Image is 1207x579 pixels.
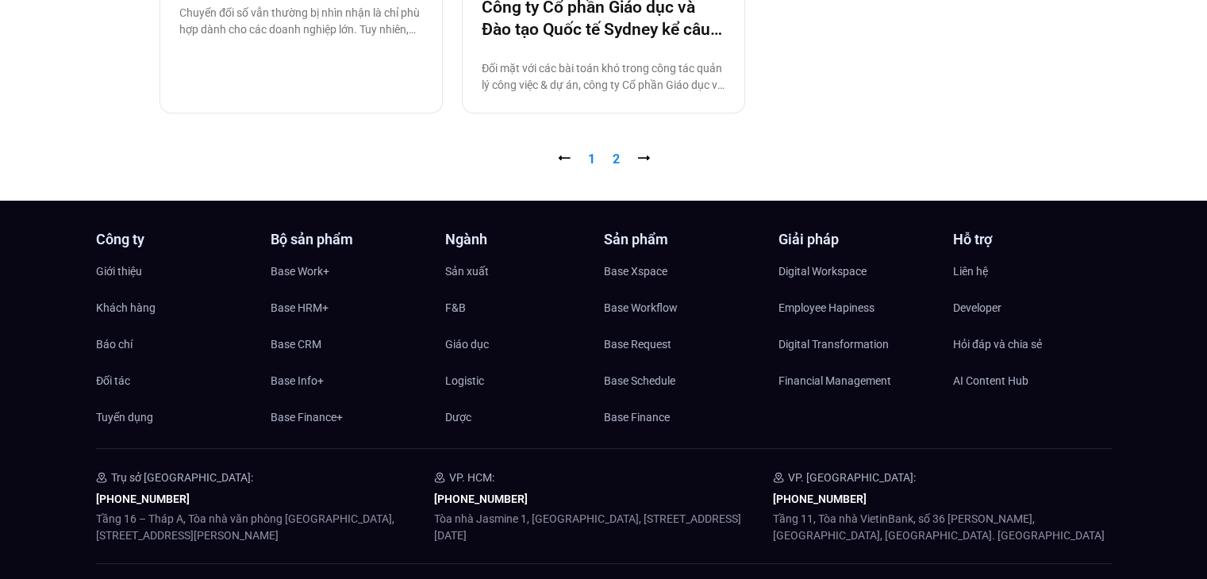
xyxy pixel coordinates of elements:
[778,296,937,320] a: Employee Hapiness
[445,332,604,356] a: Giáo dục
[271,296,329,320] span: Base HRM+
[953,259,988,283] span: Liên hệ
[637,151,650,167] span: ⭢
[96,232,255,247] h4: Công ty
[953,369,1112,393] a: AI Content Hub
[96,259,142,283] span: Giới thiệu
[96,296,255,320] a: Khách hàng
[773,493,867,505] a: [PHONE_NUMBER]
[604,405,763,429] a: Base Finance
[271,332,321,356] span: Base CRM
[604,259,763,283] a: Base Xspace
[96,332,255,356] a: Báo chí
[445,296,466,320] span: F&B
[160,150,1048,169] nav: Pagination
[953,232,1112,247] h4: Hỗ trợ
[96,332,133,356] span: Báo chí
[271,405,343,429] span: Base Finance+
[271,405,429,429] a: Base Finance+
[445,405,471,429] span: Dược
[778,259,867,283] span: Digital Workspace
[96,405,255,429] a: Tuyển dụng
[604,296,763,320] a: Base Workflow
[953,332,1042,356] span: Hỏi đáp và chia sẻ
[953,369,1028,393] span: AI Content Hub
[778,332,937,356] a: Digital Transformation
[271,259,429,283] a: Base Work+
[434,493,528,505] a: [PHONE_NUMBER]
[604,259,667,283] span: Base Xspace
[96,369,130,393] span: Đối tác
[604,332,763,356] a: Base Request
[953,332,1112,356] a: Hỏi đáp và chia sẻ
[558,151,571,167] a: ⭠
[271,296,429,320] a: Base HRM+
[604,332,671,356] span: Base Request
[96,259,255,283] a: Giới thiệu
[111,471,253,484] span: Trụ sở [GEOGRAPHIC_DATA]:
[953,259,1112,283] a: Liên hệ
[445,332,489,356] span: Giáo dục
[449,471,494,484] span: VP. HCM:
[96,493,190,505] a: [PHONE_NUMBER]
[604,369,763,393] a: Base Schedule
[778,369,891,393] span: Financial Management
[96,369,255,393] a: Đối tác
[613,151,620,167] span: 2
[953,296,1112,320] a: Developer
[604,296,678,320] span: Base Workflow
[778,369,937,393] a: Financial Management
[445,259,604,283] a: Sản xuất
[271,369,429,393] a: Base Info+
[96,405,153,429] span: Tuyển dụng
[953,296,1001,320] span: Developer
[179,5,423,38] p: Chuyển đổi số vẫn thường bị nhìn nhận là chỉ phù hợp dành cho các doanh nghiệp lớn. Tuy nhiên, câ...
[96,296,156,320] span: Khách hàng
[604,405,670,429] span: Base Finance
[604,232,763,247] h4: Sản phẩm
[604,369,675,393] span: Base Schedule
[778,332,889,356] span: Digital Transformation
[445,369,484,393] span: Logistic
[445,369,604,393] a: Logistic
[778,296,874,320] span: Employee Hapiness
[271,332,429,356] a: Base CRM
[445,296,604,320] a: F&B
[271,369,324,393] span: Base Info+
[482,60,725,94] p: Đối mặt với các bài toán khó trong công tác quản lý công việc & dự án, công ty Cổ phần Giáo dục v...
[788,471,916,484] span: VP. [GEOGRAPHIC_DATA]:
[445,259,489,283] span: Sản xuất
[434,511,773,544] p: Tòa nhà Jasmine 1, [GEOGRAPHIC_DATA], [STREET_ADDRESS][DATE]
[588,151,595,167] a: 1
[271,259,329,283] span: Base Work+
[271,232,429,247] h4: Bộ sản phẩm
[778,232,937,247] h4: Giải pháp
[445,405,604,429] a: Dược
[445,232,604,247] h4: Ngành
[96,511,435,544] p: Tầng 16 – Tháp A, Tòa nhà văn phòng [GEOGRAPHIC_DATA], [STREET_ADDRESS][PERSON_NAME]
[778,259,937,283] a: Digital Workspace
[773,511,1112,544] p: Tầng 11, Tòa nhà VietinBank, số 36 [PERSON_NAME], [GEOGRAPHIC_DATA], [GEOGRAPHIC_DATA]. [GEOGRAPH...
